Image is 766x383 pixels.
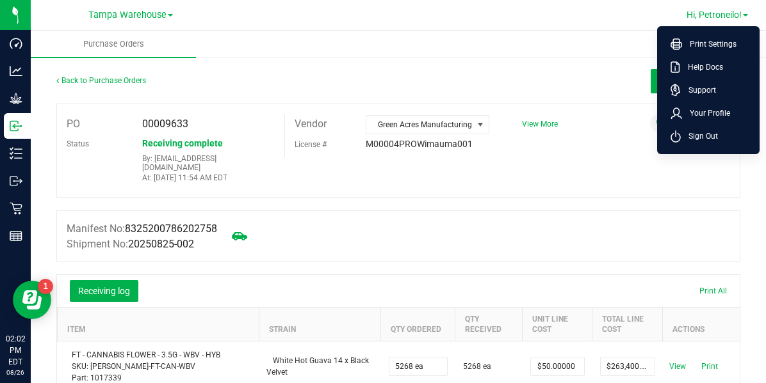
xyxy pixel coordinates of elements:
span: Green Acres Manufacturing [366,116,472,134]
span: Purchase Orders [66,38,161,50]
span: View [665,359,690,374]
span: 00009633 [142,118,188,130]
span: Print [697,359,722,374]
inline-svg: Retail [10,202,22,215]
span: Print All [699,286,727,295]
th: Item [58,308,259,341]
li: Sign Out [660,125,756,148]
a: Support [671,84,751,97]
button: Receiving log [70,280,138,302]
th: Unit Line Cost [523,308,592,341]
span: 5268 ea [463,361,491,372]
th: Total Line Cost [592,308,663,341]
span: Support [681,84,716,97]
th: Qty Received [455,308,523,341]
label: Manifest No: [67,221,217,237]
label: Status [67,134,89,153]
a: View More [522,120,558,129]
input: $0.00000 [531,357,584,375]
a: Back to Purchase Orders [56,76,146,85]
inline-svg: Outbound [10,175,22,187]
span: Help Docs [680,61,723,74]
span: Attach a document [650,114,667,132]
span: Tampa Warehouse [88,10,167,20]
p: At: [DATE] 11:54 AM EDT [142,173,275,182]
inline-svg: Analytics [10,65,22,77]
span: M00004PROWimauma001 [366,139,473,149]
iframe: Resource center [13,281,51,319]
span: 8325200786202758 [125,223,217,235]
a: Purchase Orders [31,31,196,58]
label: License # [295,135,327,154]
span: Receiving complete [142,138,223,148]
label: Shipment No: [67,237,194,252]
th: Strain [259,308,380,341]
th: Actions [663,308,740,341]
span: Hi, Petroneilo! [687,10,742,20]
span: Mark as not Arrived [227,223,252,249]
label: Vendor [295,114,327,134]
label: PO [67,114,80,134]
inline-svg: Inbound [10,120,22,132]
p: 02:02 PM EDT [6,333,25,368]
th: Qty Ordered [381,308,455,341]
span: Print Settings [682,38,737,51]
input: $0.00000 [601,357,655,375]
button: Done Editing [651,69,740,93]
span: Your Profile [682,107,730,120]
inline-svg: Dashboard [10,37,22,50]
inline-svg: Reports [10,230,22,242]
span: 20250825-002 [128,238,194,250]
inline-svg: Grow [10,92,22,105]
a: Help Docs [671,61,751,74]
span: White Hot Guava 14 x Black Velvet [266,356,369,377]
input: 0 ea [389,357,447,375]
inline-svg: Inventory [10,147,22,160]
iframe: Resource center unread badge [38,279,53,294]
p: By: [EMAIL_ADDRESS][DOMAIN_NAME] [142,154,275,172]
span: Sign Out [681,130,718,143]
p: 08/26 [6,368,25,377]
